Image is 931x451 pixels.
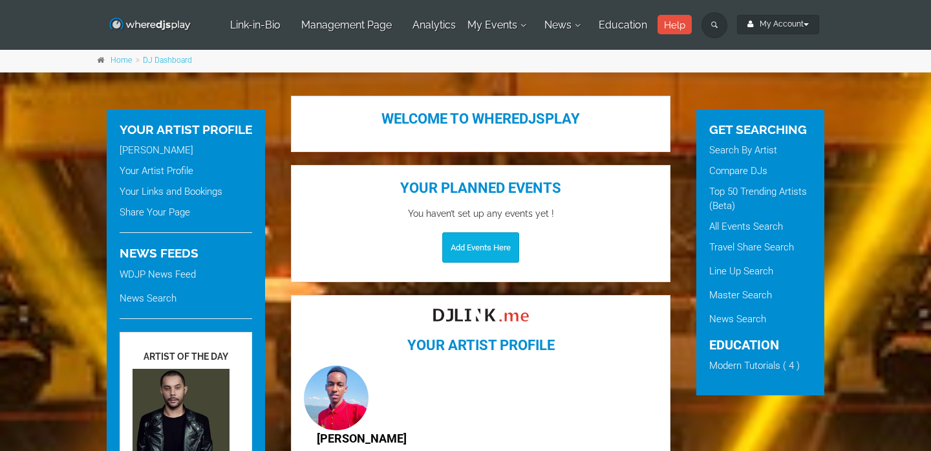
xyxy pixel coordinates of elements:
a: Master Search [709,289,772,301]
label: EDUCATION [709,336,811,355]
a: Your Links and Bookings [120,186,222,197]
a: Education [592,1,654,50]
h4: GET SEARCHING [709,122,811,137]
a: Share Your Page [120,206,190,218]
a: Management Page [294,1,399,50]
a: My Events [460,1,531,50]
button: Help [658,15,692,34]
a: Line Up Search [709,265,773,277]
a: Top 50 Trending Artists (Beta) [709,186,807,212]
p: YOUR PLANNED EVENTS [304,178,658,199]
a: [PERSON_NAME] [120,144,193,156]
strong: ARTIST OF THE DAY [144,351,228,362]
a: Modern Tutorials ( 4 ) [709,360,800,371]
h4: YOUR ARTIST PROFILE [120,122,252,137]
a: Add Events Here [442,232,519,263]
a: Home [111,56,132,65]
a: Your Artist Profile [120,165,193,177]
a: Compare DJs [709,165,767,177]
a: WDJP News Feed [120,269,196,280]
a: News [537,1,585,50]
h4: You haven’t set up any events yet ! [304,208,658,219]
a: DJ Dashboard [143,56,192,65]
p: WELCOME TO WHEREDJSPLAY [304,109,658,129]
h4: NEWS FEEDS [120,246,252,261]
a: News Search [709,313,766,325]
p: YOUR ARTIST PROFILE [304,335,658,356]
img: WhereDJsPlay [109,17,192,33]
a: News Search [120,292,177,304]
img: Ntwali Andrew [304,366,369,430]
a: Travel Share Search [709,241,794,253]
a: Link-in-Bio [223,1,288,50]
a: Search By Artist [709,144,777,156]
a: All Events Search [709,221,783,232]
button: My Account [737,15,819,34]
a: Analytics [405,1,463,50]
p: [PERSON_NAME] [317,430,658,447]
img: DJLinkme Logo [433,308,530,322]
